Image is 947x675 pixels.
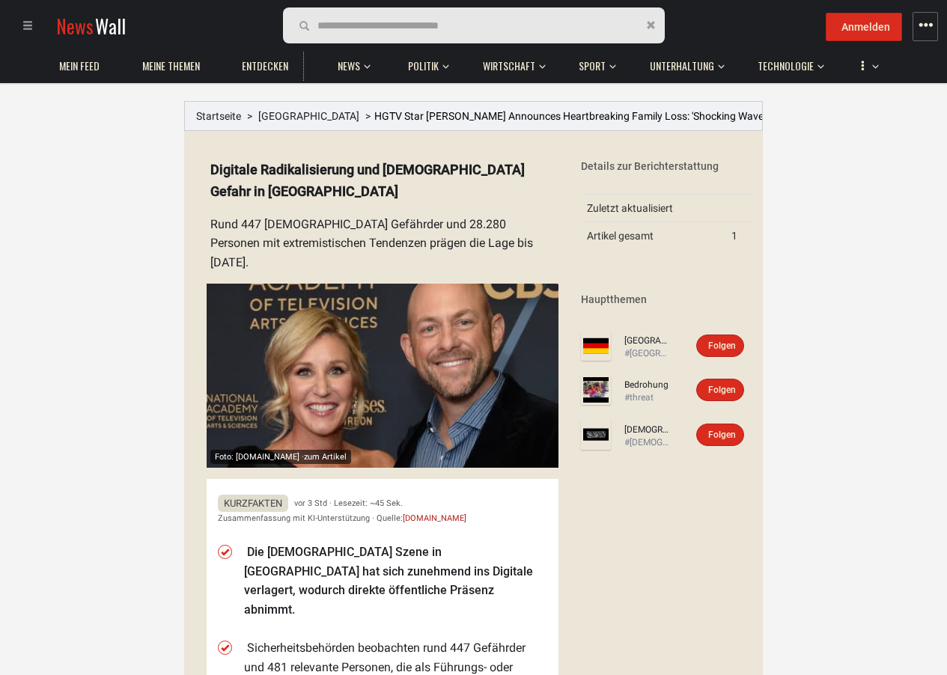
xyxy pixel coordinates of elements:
[244,543,547,619] li: Die [DEMOGRAPHIC_DATA] Szene in [GEOGRAPHIC_DATA] hat sich zunehmend ins Digitale verlagert, wodu...
[642,52,722,81] a: Unterhaltung
[624,379,669,391] a: Bedrohung
[571,45,616,81] button: Sport
[581,195,725,222] td: Zuletzt aktualisiert
[708,385,736,395] span: Folgen
[56,12,94,40] span: News
[142,59,200,73] span: Meine Themen
[758,59,814,73] span: Technologie
[95,12,126,40] span: Wall
[475,52,543,81] a: Wirtschaft
[258,110,359,122] a: [GEOGRAPHIC_DATA]
[207,284,558,468] a: Foto: [DOMAIN_NAME] ·zum Artikel
[581,222,725,250] td: Artikel gesamt
[708,430,736,440] span: Folgen
[750,45,824,81] button: Technologie
[579,59,606,73] span: Sport
[338,59,360,73] span: News
[571,52,613,81] a: Sport
[59,59,100,73] span: Mein Feed
[841,21,890,33] span: Anmelden
[304,452,347,462] span: zum Artikel
[624,347,669,360] div: #[GEOGRAPHIC_DATA]
[725,222,752,250] td: 1
[56,12,126,40] a: NewsWall
[581,420,611,450] img: Profilbild von Islamismus
[403,513,466,523] a: [DOMAIN_NAME]
[581,331,611,361] img: Profilbild von Deutschland
[483,59,535,73] span: Wirtschaft
[401,45,449,81] button: Politik
[624,391,669,404] div: #threat
[196,110,241,122] a: Startseite
[642,45,725,81] button: Unterhaltung
[708,340,736,351] span: Folgen
[207,284,558,468] img: Vorschaubild von welt.de
[826,13,902,41] button: Anmelden
[408,59,439,73] span: Politik
[750,52,821,81] a: Technologie
[401,52,446,81] a: Politik
[330,45,375,81] button: News
[581,292,752,307] div: Hauptthemen
[210,450,351,464] div: Foto: [DOMAIN_NAME] ·
[330,52,368,81] a: News
[218,496,547,525] div: vor 3 Std · Lesezeit: ~45 Sek. Zusammenfassung mit KI-Unterstützung · Quelle:
[650,59,714,73] span: Unterhaltung
[475,45,546,81] button: Wirtschaft
[624,424,669,436] a: [DEMOGRAPHIC_DATA]
[581,159,752,174] div: Details zur Berichterstattung
[218,495,288,512] span: Kurzfakten
[242,59,288,73] span: Entdecken
[581,375,611,405] img: Profilbild von Bedrohung
[624,335,669,347] a: [GEOGRAPHIC_DATA]
[624,436,669,449] div: #[DEMOGRAPHIC_DATA]
[374,110,807,122] span: HGTV Star [PERSON_NAME] Announces Heartbreaking Family Loss: 'Shocking Waves of Grief'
